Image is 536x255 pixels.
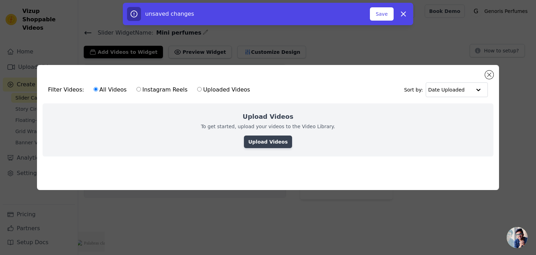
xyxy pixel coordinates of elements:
div: Dominio: [DOMAIN_NAME] [18,18,78,24]
label: Uploaded Videos [197,85,250,94]
h2: Upload Videos [243,112,293,122]
label: All Videos [93,85,127,94]
div: v 4.0.24 [20,11,34,17]
span: unsaved changes [145,10,194,17]
div: Sort by: [404,82,488,97]
div: Filter Videos: [48,82,254,98]
div: Dominio [37,41,53,46]
p: To get started, upload your videos to the Video Library. [201,123,335,130]
button: Save [370,7,394,21]
a: Upload Videos [244,136,292,148]
img: logo_orange.svg [11,11,17,17]
a: Chat abierto [507,227,528,248]
div: Palabras clave [84,41,110,46]
button: Close modal [485,71,493,79]
img: website_grey.svg [11,18,17,24]
img: tab_domain_overview_orange.svg [29,41,35,46]
img: tab_keywords_by_traffic_grey.svg [76,41,82,46]
label: Instagram Reels [136,85,188,94]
